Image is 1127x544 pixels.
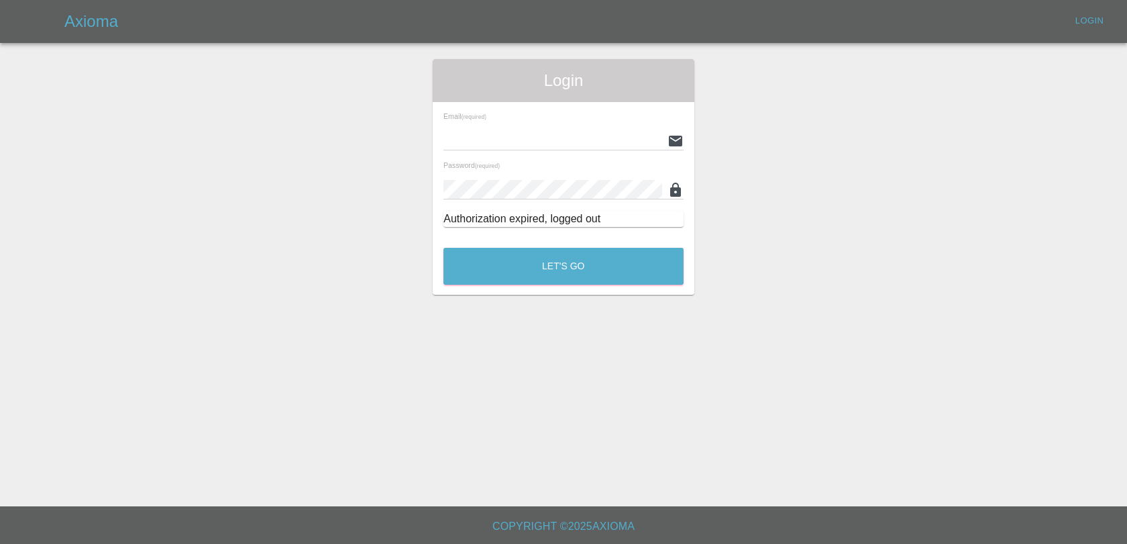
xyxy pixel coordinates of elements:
[443,211,684,227] div: Authorization expired, logged out
[11,517,1116,536] h6: Copyright © 2025 Axioma
[462,114,486,120] small: (required)
[443,248,684,285] button: Let's Go
[475,163,500,169] small: (required)
[443,70,684,91] span: Login
[1068,11,1111,32] a: Login
[443,161,500,169] span: Password
[443,112,486,120] span: Email
[64,11,118,32] h5: Axioma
